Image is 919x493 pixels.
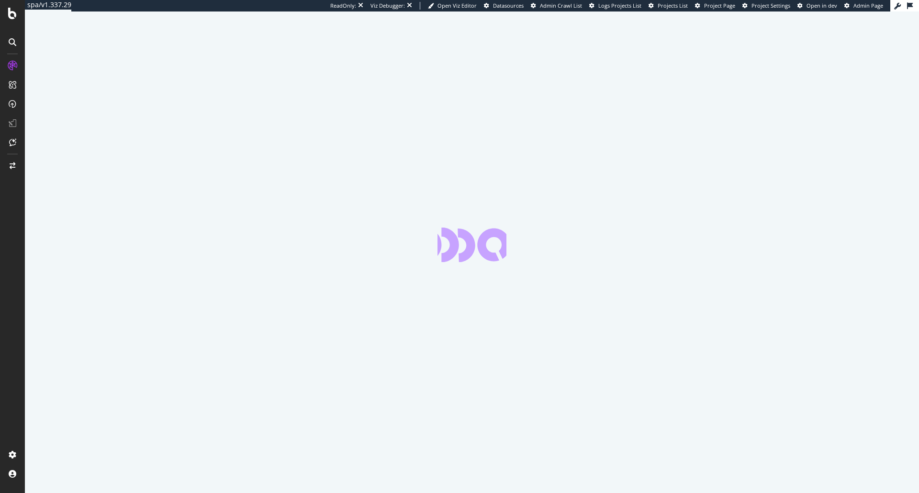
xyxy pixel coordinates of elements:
div: animation [437,228,506,262]
a: Project Page [695,2,735,10]
a: Admin Page [844,2,883,10]
span: Project Page [704,2,735,9]
a: Open Viz Editor [428,2,477,10]
a: Logs Projects List [589,2,641,10]
a: Open in dev [797,2,837,10]
a: Project Settings [742,2,790,10]
div: ReadOnly: [330,2,356,10]
div: Viz Debugger: [370,2,405,10]
span: Open Viz Editor [437,2,477,9]
span: Project Settings [751,2,790,9]
span: Projects List [658,2,688,9]
a: Admin Crawl List [531,2,582,10]
span: Admin Page [853,2,883,9]
a: Projects List [649,2,688,10]
span: Datasources [493,2,524,9]
span: Open in dev [807,2,837,9]
a: Datasources [484,2,524,10]
span: Logs Projects List [598,2,641,9]
span: Admin Crawl List [540,2,582,9]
